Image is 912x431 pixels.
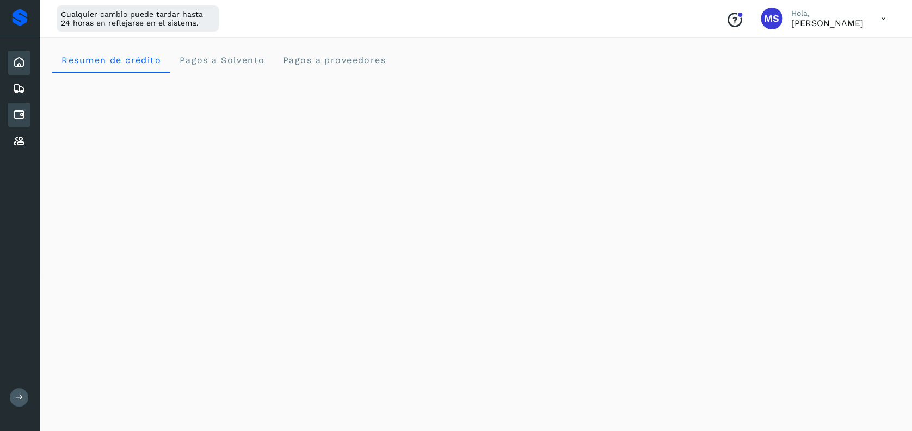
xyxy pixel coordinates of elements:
span: Pagos a Solvento [178,55,264,65]
span: Pagos a proveedores [282,55,386,65]
span: Resumen de crédito [61,55,161,65]
div: Cualquier cambio puede tardar hasta 24 horas en reflejarse en el sistema. [57,5,219,32]
p: Mariana Salazar [791,18,864,28]
div: Proveedores [8,129,30,153]
p: Hola, [791,9,864,18]
div: Cuentas por pagar [8,103,30,127]
div: Inicio [8,51,30,75]
div: Embarques [8,77,30,101]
